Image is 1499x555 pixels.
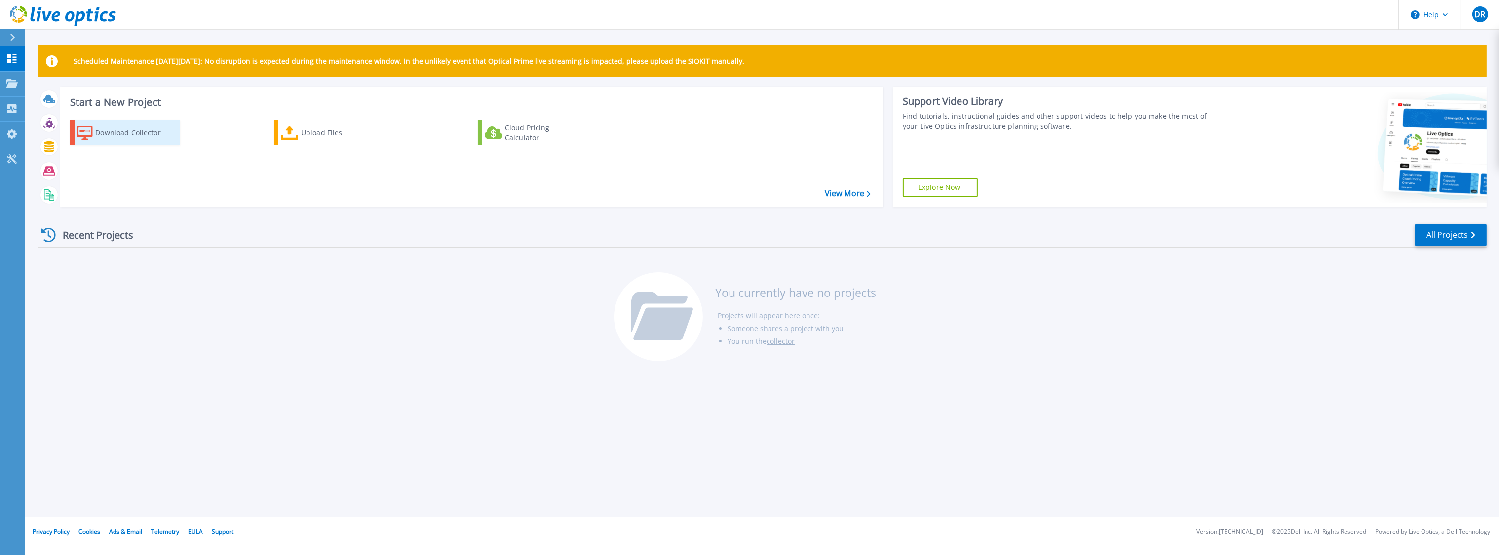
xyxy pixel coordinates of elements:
[78,527,100,536] a: Cookies
[767,336,795,346] a: collector
[903,111,1212,131] div: Find tutorials, instructional guides and other support videos to help you make the most of your L...
[728,322,876,335] li: Someone shares a project with you
[274,120,384,145] a: Upload Files
[505,123,584,143] div: Cloud Pricing Calculator
[74,57,744,65] p: Scheduled Maintenance [DATE][DATE]: No disruption is expected during the maintenance window. In t...
[38,223,147,247] div: Recent Projects
[1375,529,1490,535] li: Powered by Live Optics, a Dell Technology
[33,527,70,536] a: Privacy Policy
[1474,10,1485,18] span: DR
[728,335,876,348] li: You run the
[1415,224,1487,246] a: All Projects
[301,123,380,143] div: Upload Files
[70,120,180,145] a: Download Collector
[95,123,174,143] div: Download Collector
[478,120,588,145] a: Cloud Pricing Calculator
[715,287,876,298] h3: You currently have no projects
[212,527,233,536] a: Support
[718,309,876,322] li: Projects will appear here once:
[825,189,871,198] a: View More
[70,97,870,108] h3: Start a New Project
[1272,529,1366,535] li: © 2025 Dell Inc. All Rights Reserved
[903,178,978,197] a: Explore Now!
[903,95,1212,108] div: Support Video Library
[151,527,179,536] a: Telemetry
[1196,529,1263,535] li: Version: [TECHNICAL_ID]
[188,527,203,536] a: EULA
[109,527,142,536] a: Ads & Email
